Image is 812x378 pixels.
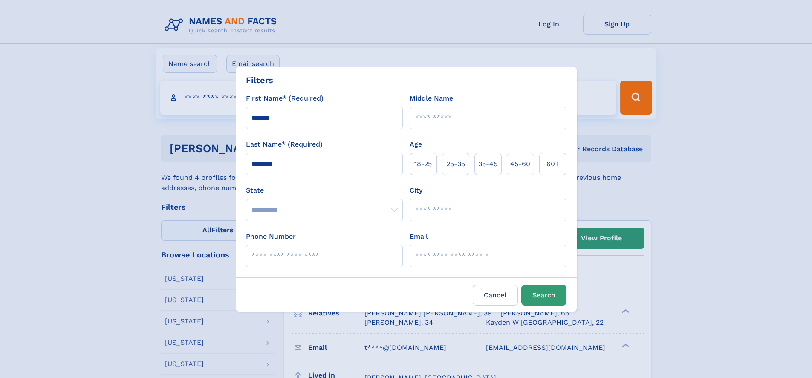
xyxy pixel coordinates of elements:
button: Search [521,285,566,306]
label: State [246,185,403,196]
label: Cancel [473,285,518,306]
span: 25‑35 [446,159,465,169]
label: City [410,185,422,196]
label: First Name* (Required) [246,93,324,104]
span: 45‑60 [510,159,530,169]
div: Filters [246,74,273,87]
label: Email [410,231,428,242]
label: Last Name* (Required) [246,139,323,150]
label: Phone Number [246,231,296,242]
label: Middle Name [410,93,453,104]
span: 18‑25 [414,159,432,169]
span: 60+ [546,159,559,169]
label: Age [410,139,422,150]
span: 35‑45 [478,159,497,169]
